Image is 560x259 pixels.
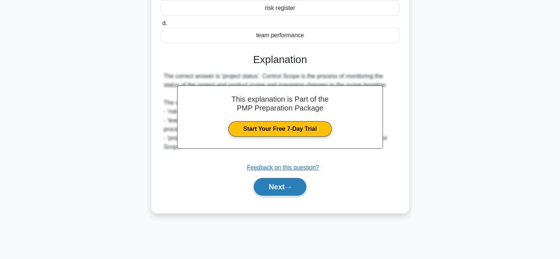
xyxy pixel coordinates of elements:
h3: Explanation [165,53,395,66]
button: Next [254,178,306,196]
div: team performance [161,28,399,43]
div: risk register [161,0,399,16]
span: d. [162,20,167,26]
a: Start Your Free 7-Day Trial [228,121,332,137]
a: Feedback on this question? [247,164,319,171]
div: The correct answer is 'project status'. Control Scope is the process of monitoring the status of ... [164,72,397,151]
